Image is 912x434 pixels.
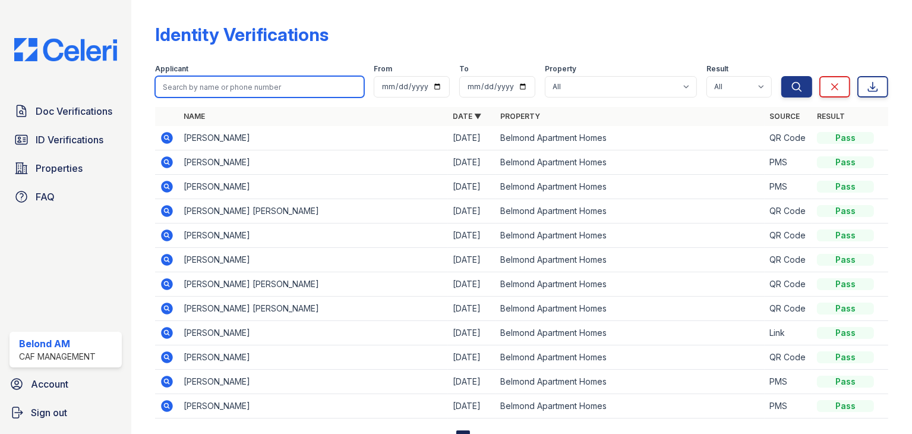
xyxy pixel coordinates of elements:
td: [DATE] [448,199,496,224]
td: PMS [765,394,812,419]
td: [PERSON_NAME] [179,126,448,150]
td: [DATE] [448,175,496,199]
a: Name [184,112,205,121]
span: FAQ [36,190,55,204]
a: Result [817,112,845,121]
td: [DATE] [448,345,496,370]
td: Belmond Apartment Homes [496,321,765,345]
td: [PERSON_NAME] [179,321,448,345]
td: Belmond Apartment Homes [496,297,765,321]
td: Belmond Apartment Homes [496,394,765,419]
td: [DATE] [448,150,496,175]
td: Belmond Apartment Homes [496,224,765,248]
input: Search by name or phone number [155,76,364,98]
img: CE_Logo_Blue-a8612792a0a2168367f1c8372b55b34899dd931a85d93a1a3d3e32e68fde9ad4.png [5,38,127,61]
div: Pass [817,181,874,193]
td: [PERSON_NAME] [179,370,448,394]
a: ID Verifications [10,128,122,152]
span: ID Verifications [36,133,103,147]
td: [PERSON_NAME] [PERSON_NAME] [179,272,448,297]
div: Pass [817,278,874,290]
span: Properties [36,161,83,175]
span: Doc Verifications [36,104,112,118]
a: Properties [10,156,122,180]
label: Property [545,64,576,74]
td: [DATE] [448,126,496,150]
td: Belmond Apartment Homes [496,345,765,370]
td: QR Code [765,224,812,248]
div: Pass [817,400,874,412]
label: Result [706,64,728,74]
td: [DATE] [448,297,496,321]
a: Property [500,112,540,121]
td: [DATE] [448,321,496,345]
td: Belmond Apartment Homes [496,175,765,199]
td: [DATE] [448,394,496,419]
a: Source [769,112,800,121]
td: QR Code [765,345,812,370]
div: Identity Verifications [155,24,329,45]
a: Sign out [5,401,127,424]
td: [PERSON_NAME] [PERSON_NAME] [179,199,448,224]
td: Belmond Apartment Homes [496,150,765,175]
div: Pass [817,376,874,388]
div: Pass [817,303,874,315]
a: Account [5,372,127,396]
td: Belmond Apartment Homes [496,199,765,224]
a: Date ▼ [453,112,481,121]
td: [PERSON_NAME] [179,394,448,419]
td: Belmond Apartment Homes [496,126,765,150]
td: [DATE] [448,370,496,394]
td: [PERSON_NAME] [PERSON_NAME] [179,297,448,321]
div: Pass [817,132,874,144]
td: [PERSON_NAME] [179,150,448,175]
td: Belmond Apartment Homes [496,370,765,394]
td: [DATE] [448,272,496,297]
td: PMS [765,175,812,199]
label: Applicant [155,64,188,74]
td: [DATE] [448,248,496,272]
td: PMS [765,150,812,175]
label: From [374,64,392,74]
td: QR Code [765,272,812,297]
div: Pass [817,229,874,241]
a: FAQ [10,185,122,209]
span: Sign out [31,405,67,420]
a: Doc Verifications [10,99,122,123]
td: PMS [765,370,812,394]
td: [PERSON_NAME] [179,248,448,272]
td: Belmond Apartment Homes [496,248,765,272]
div: Pass [817,254,874,266]
div: Pass [817,205,874,217]
label: To [459,64,469,74]
div: Belond AM [19,336,96,351]
div: Pass [817,351,874,363]
td: QR Code [765,248,812,272]
div: Pass [817,327,874,339]
td: Link [765,321,812,345]
td: QR Code [765,199,812,224]
td: Belmond Apartment Homes [496,272,765,297]
div: CAF Management [19,351,96,363]
td: [PERSON_NAME] [179,175,448,199]
span: Account [31,377,68,391]
td: QR Code [765,126,812,150]
td: QR Code [765,297,812,321]
div: Pass [817,156,874,168]
td: [DATE] [448,224,496,248]
td: [PERSON_NAME] [179,224,448,248]
td: [PERSON_NAME] [179,345,448,370]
